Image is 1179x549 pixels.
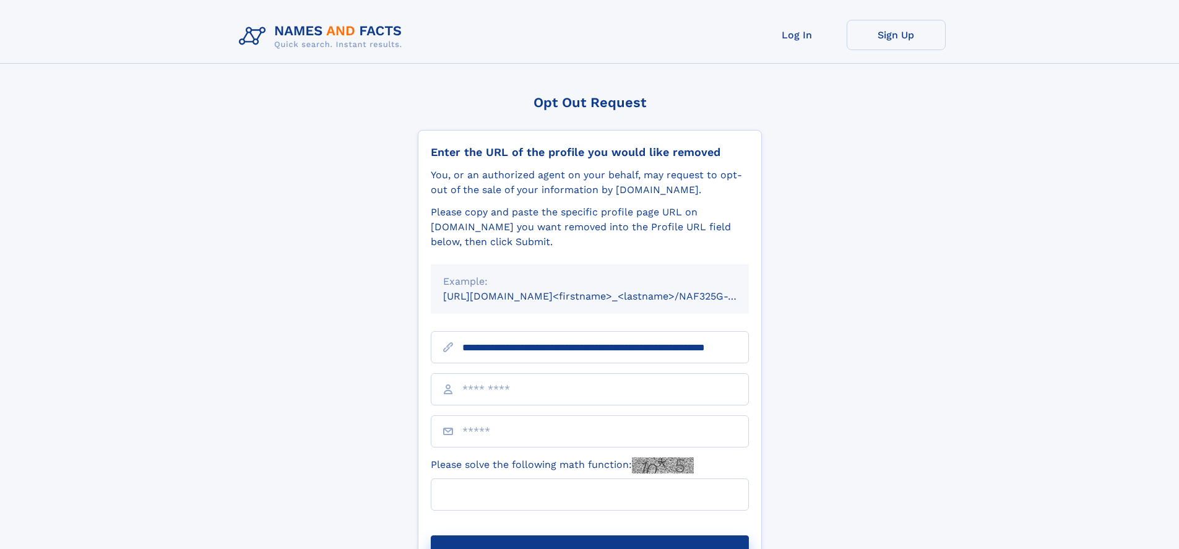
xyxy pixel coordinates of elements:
[748,20,847,50] a: Log In
[847,20,946,50] a: Sign Up
[431,457,694,473] label: Please solve the following math function:
[443,290,772,302] small: [URL][DOMAIN_NAME]<firstname>_<lastname>/NAF325G-xxxxxxxx
[443,274,736,289] div: Example:
[431,168,749,197] div: You, or an authorized agent on your behalf, may request to opt-out of the sale of your informatio...
[431,145,749,159] div: Enter the URL of the profile you would like removed
[234,20,412,53] img: Logo Names and Facts
[431,205,749,249] div: Please copy and paste the specific profile page URL on [DOMAIN_NAME] you want removed into the Pr...
[418,95,762,110] div: Opt Out Request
